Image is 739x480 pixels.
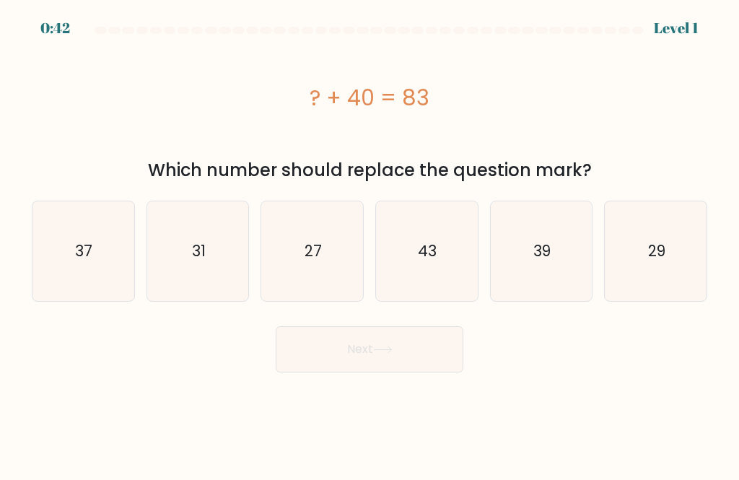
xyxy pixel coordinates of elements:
[533,240,551,261] text: 39
[648,240,665,261] text: 29
[192,240,206,261] text: 31
[419,240,437,261] text: 43
[40,17,70,39] div: 0:42
[654,17,699,39] div: Level 1
[32,82,707,114] div: ? + 40 = 83
[40,157,699,183] div: Which number should replace the question mark?
[76,240,93,261] text: 37
[305,240,322,261] text: 27
[276,326,463,372] button: Next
